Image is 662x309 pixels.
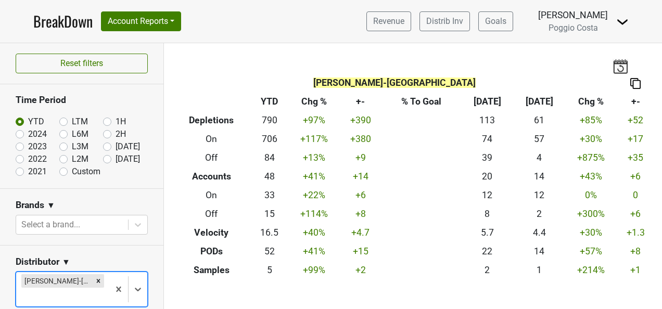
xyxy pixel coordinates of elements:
[617,261,654,279] td: +1
[288,149,340,168] td: +13 %
[21,274,93,288] div: [PERSON_NAME]-[GEOGRAPHIC_DATA]
[513,168,565,186] td: 14
[616,16,629,28] img: Dropdown Menu
[72,153,88,165] label: L2M
[16,54,148,73] button: Reset filters
[340,186,381,205] td: +6
[288,111,340,130] td: +97 %
[565,93,617,111] th: Chg %
[251,242,288,261] td: 52
[340,223,381,242] td: +4.7
[116,128,126,140] label: 2H
[288,261,340,279] td: +99 %
[381,93,461,111] th: % To Goal
[617,186,654,205] td: 0
[513,130,565,149] td: 57
[630,78,641,89] img: Copy to clipboard
[513,204,565,223] td: 2
[288,93,340,111] th: Chg %
[340,149,381,168] td: +9
[461,242,513,261] td: 22
[28,115,44,128] label: YTD
[617,149,654,168] td: +35
[461,204,513,223] td: 8
[513,223,565,242] td: 4.4
[565,149,617,168] td: +875 %
[565,261,617,279] td: +214 %
[72,128,88,140] label: L6M
[565,223,617,242] td: +30 %
[172,242,251,261] th: PODs
[172,149,251,168] th: Off
[549,23,598,33] span: Poggio Costa
[513,111,565,130] td: 61
[251,111,288,130] td: 790
[116,115,126,128] label: 1H
[72,140,88,153] label: L3M
[172,168,251,186] th: Accounts
[461,186,513,205] td: 12
[461,168,513,186] td: 20
[288,242,340,261] td: +41 %
[288,130,340,149] td: +117 %
[288,168,340,186] td: +41 %
[116,153,140,165] label: [DATE]
[461,149,513,168] td: 39
[251,168,288,186] td: 48
[340,204,381,223] td: +8
[62,256,70,268] span: ▼
[251,186,288,205] td: 33
[565,204,617,223] td: +300 %
[172,204,251,223] th: Off
[340,130,381,149] td: +380
[340,242,381,261] td: +15
[513,186,565,205] td: 12
[93,274,104,288] div: Remove MS Walker-NY
[116,140,140,153] label: [DATE]
[565,242,617,261] td: +57 %
[513,149,565,168] td: 4
[461,130,513,149] td: 74
[172,261,251,279] th: Samples
[613,59,628,73] img: last_updated_date
[72,165,100,178] label: Custom
[251,149,288,168] td: 84
[478,11,513,31] a: Goals
[288,223,340,242] td: +40 %
[461,93,513,111] th: [DATE]
[288,186,340,205] td: +22 %
[251,93,288,111] th: YTD
[617,204,654,223] td: +6
[513,93,565,111] th: [DATE]
[340,111,381,130] td: +390
[565,186,617,205] td: 0 %
[251,130,288,149] td: 706
[313,78,476,88] span: [PERSON_NAME]-[GEOGRAPHIC_DATA]
[251,204,288,223] td: 15
[565,130,617,149] td: +30 %
[251,223,288,242] td: 16.5
[16,95,148,106] h3: Time Period
[617,93,654,111] th: +-
[340,261,381,279] td: +2
[513,261,565,279] td: 1
[617,130,654,149] td: +17
[461,223,513,242] td: 5.7
[617,168,654,186] td: +6
[172,130,251,149] th: On
[565,168,617,186] td: +43 %
[617,111,654,130] td: +52
[28,128,47,140] label: 2024
[47,199,55,212] span: ▼
[419,11,470,31] a: Distrib Inv
[16,256,59,267] h3: Distributor
[172,186,251,205] th: On
[72,115,88,128] label: LTM
[617,242,654,261] td: +8
[565,111,617,130] td: +85 %
[251,261,288,279] td: 5
[28,165,47,178] label: 2021
[172,111,251,130] th: Depletions
[28,140,47,153] label: 2023
[366,11,411,31] a: Revenue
